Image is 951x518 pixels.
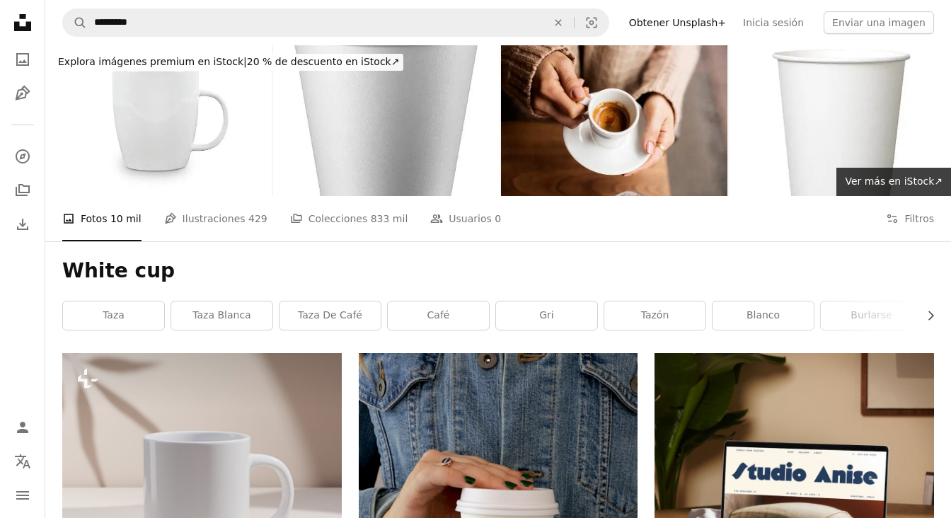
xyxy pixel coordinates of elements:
[734,11,812,34] a: Inicia sesión
[8,447,37,476] button: Idioma
[62,486,342,499] a: Una taza de café blanco encima de una mesa
[8,481,37,510] button: Menú
[164,196,267,241] a: Ilustraciones 429
[824,11,934,34] button: Enviar una imagen
[54,54,403,71] div: 20 % de descuento en iStock ↗
[8,142,37,171] a: Explorar
[8,45,37,74] a: Fotos
[575,9,609,36] button: Búsqueda visual
[63,301,164,330] a: taza
[501,45,727,196] img: Taza de café, manos de la señora sosteniendo la taza de café, mujer sosteniendo una taza blanca, ...
[8,79,37,108] a: Ilustraciones
[604,301,705,330] a: tazón
[63,9,87,36] button: Buscar en Unsplash
[495,211,501,226] span: 0
[886,196,934,241] button: Filtros
[248,211,267,226] span: 429
[821,301,922,330] a: burlarse
[388,301,489,330] a: café
[62,8,609,37] form: Encuentra imágenes en todo el sitio
[171,301,272,330] a: Taza blanca
[62,258,934,284] h1: White cup
[8,210,37,238] a: Historial de descargas
[918,301,934,330] button: desplazar lista a la derecha
[713,301,814,330] a: Blanco
[45,45,412,79] a: Explora imágenes premium en iStock|20 % de descuento en iStock↗
[290,196,408,241] a: Colecciones 833 mil
[496,301,597,330] a: gri
[845,175,943,187] span: Ver más en iStock ↗
[371,211,408,226] span: 833 mil
[836,168,951,196] a: Ver más en iStock↗
[8,176,37,205] a: Colecciones
[273,45,500,196] img: styrofoam cup
[8,413,37,442] a: Iniciar sesión / Registrarse
[430,196,501,241] a: Usuarios 0
[543,9,574,36] button: Borrar
[279,301,381,330] a: taza de café
[58,56,247,67] span: Explora imágenes premium en iStock |
[45,45,272,196] img: Blanco taza con espacio para logo-contiene trazados de recorte.
[621,11,734,34] a: Obtener Unsplash+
